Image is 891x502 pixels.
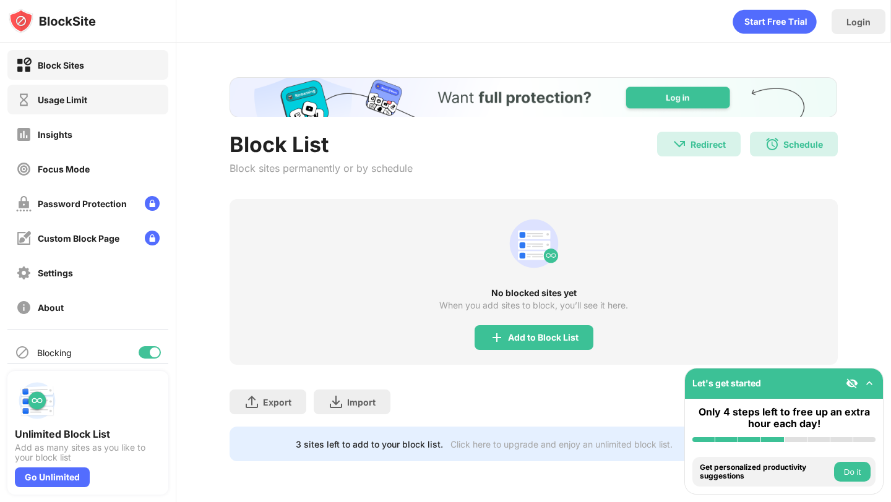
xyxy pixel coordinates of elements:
[145,231,160,245] img: lock-menu.svg
[834,462,871,482] button: Do it
[15,345,30,360] img: blocking-icon.svg
[692,378,761,388] div: Let's get started
[508,333,579,342] div: Add to Block List
[504,214,564,273] div: animation
[38,95,87,105] div: Usage Limit
[783,139,823,150] div: Schedule
[347,397,376,407] div: Import
[145,196,160,211] img: lock-menu.svg
[38,164,90,174] div: Focus Mode
[38,198,127,209] div: Password Protection
[15,428,161,440] div: Unlimited Block List
[230,77,837,117] iframe: Banner
[700,463,831,481] div: Get personalized productivity suggestions
[16,92,32,108] img: time-usage-off.svg
[9,9,96,33] img: logo-blocksite.svg
[296,439,443,449] div: 3 sites left to add to your block list.
[230,288,837,298] div: No blocked sites yet
[16,300,32,315] img: about-off.svg
[16,57,32,73] img: block-on.svg
[37,347,72,358] div: Blocking
[863,377,876,389] img: omni-setup-toggle.svg
[733,9,817,34] div: animation
[38,60,84,70] div: Block Sites
[38,233,119,244] div: Custom Block Page
[230,132,413,157] div: Block List
[230,162,413,174] div: Block sites permanently or by schedule
[16,231,32,246] img: customize-block-page-off.svg
[38,129,72,140] div: Insights
[15,467,90,487] div: Go Unlimited
[16,127,32,142] img: insights-off.svg
[846,17,871,27] div: Login
[439,300,628,310] div: When you add sites to block, you’ll see it here.
[38,268,73,278] div: Settings
[16,265,32,281] img: settings-off.svg
[16,161,32,177] img: focus-off.svg
[846,377,858,389] img: eye-not-visible.svg
[692,406,876,430] div: Only 4 steps left to free up an extra hour each day!
[450,439,673,449] div: Click here to upgrade and enjoy an unlimited block list.
[263,397,291,407] div: Export
[38,302,64,313] div: About
[691,139,726,150] div: Redirect
[15,378,59,423] img: push-block-list.svg
[16,196,32,211] img: password-protection-off.svg
[15,443,161,462] div: Add as many sites as you like to your block list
